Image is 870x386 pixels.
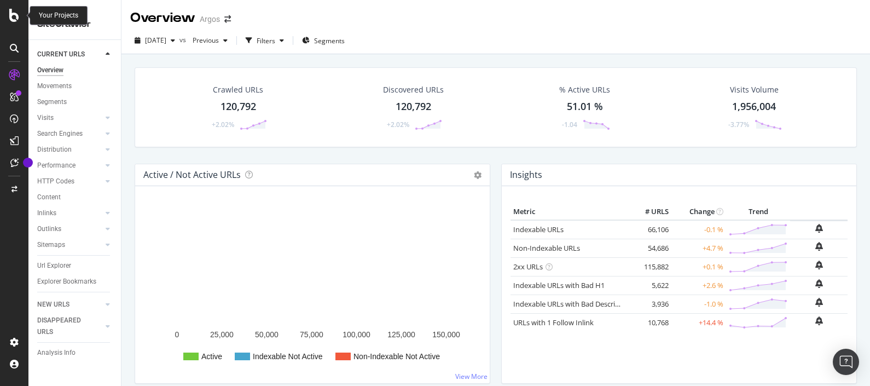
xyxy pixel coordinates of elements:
[37,299,69,310] div: NEW URLS
[628,204,671,220] th: # URLS
[253,352,323,361] text: Indexable Not Active
[567,100,603,114] div: 51.01 %
[23,158,33,168] div: Tooltip anchor
[257,36,275,45] div: Filters
[143,168,241,182] h4: Active / Not Active URLs
[37,49,102,60] a: CURRENT URLS
[37,239,102,251] a: Sitemaps
[37,144,72,155] div: Distribution
[671,276,726,295] td: +2.6 %
[37,260,71,272] div: Url Explorer
[37,239,65,251] div: Sitemaps
[37,176,74,187] div: HTTP Codes
[383,84,444,95] div: Discovered URLs
[510,168,542,182] h4: Insights
[224,15,231,23] div: arrow-right-arrow-left
[455,372,488,381] a: View More
[213,84,263,95] div: Crawled URLs
[559,84,610,95] div: % Active URLs
[730,84,779,95] div: Visits Volume
[432,330,460,339] text: 150,000
[671,257,726,276] td: +0.1 %
[37,80,72,92] div: Movements
[37,112,54,124] div: Visits
[815,279,823,288] div: bell-plus
[298,32,349,49] button: Segments
[628,239,671,257] td: 54,686
[314,36,345,45] span: Segments
[671,239,726,257] td: +4.7 %
[241,32,288,49] button: Filters
[37,49,85,60] div: CURRENT URLS
[37,65,113,76] a: Overview
[833,349,859,375] div: Open Intercom Messenger
[628,220,671,239] td: 66,106
[815,316,823,325] div: bell-plus
[815,261,823,269] div: bell-plus
[353,352,440,361] text: Non-Indexable Not Active
[37,208,56,219] div: Inlinks
[37,128,102,140] a: Search Engines
[37,315,102,338] a: DISAPPEARED URLS
[221,100,256,114] div: 120,792
[37,260,113,272] a: Url Explorer
[728,120,749,129] div: -3.77%
[37,347,113,359] a: Analysis Info
[387,120,409,129] div: +2.02%
[130,32,179,49] button: [DATE]
[37,208,102,219] a: Inlinks
[37,80,113,92] a: Movements
[188,32,232,49] button: Previous
[39,11,78,20] div: Your Projects
[815,224,823,233] div: bell-plus
[671,220,726,239] td: -0.1 %
[37,192,113,203] a: Content
[175,330,179,339] text: 0
[37,276,96,287] div: Explorer Bookmarks
[145,36,166,45] span: 2025 Sep. 24th
[513,262,543,272] a: 2xx URLs
[628,276,671,295] td: 5,622
[513,299,633,309] a: Indexable URLs with Bad Description
[37,299,102,310] a: NEW URLS
[562,120,577,129] div: -1.04
[130,9,195,27] div: Overview
[300,330,323,339] text: 75,000
[815,242,823,251] div: bell-plus
[210,330,234,339] text: 25,000
[474,171,482,179] i: Options
[671,313,726,332] td: +14.4 %
[37,128,83,140] div: Search Engines
[37,315,92,338] div: DISAPPEARED URLS
[513,243,580,253] a: Non-Indexable URLs
[188,36,219,45] span: Previous
[37,223,102,235] a: Outlinks
[671,204,726,220] th: Change
[815,298,823,307] div: bell-plus
[37,347,76,359] div: Analysis Info
[37,160,102,171] a: Performance
[37,176,102,187] a: HTTP Codes
[179,35,188,44] span: vs
[212,120,234,129] div: +2.02%
[513,224,564,234] a: Indexable URLs
[387,330,415,339] text: 125,000
[513,280,605,290] a: Indexable URLs with Bad H1
[628,295,671,313] td: 3,936
[201,352,222,361] text: Active
[628,313,671,332] td: 10,768
[37,112,102,124] a: Visits
[726,204,790,220] th: Trend
[343,330,370,339] text: 100,000
[200,14,220,25] div: Argos
[144,204,481,375] svg: A chart.
[513,318,594,327] a: URLs with 1 Follow Inlink
[37,96,67,108] div: Segments
[732,100,776,114] div: 1,956,004
[511,204,628,220] th: Metric
[37,65,63,76] div: Overview
[37,144,102,155] a: Distribution
[37,160,76,171] div: Performance
[37,276,113,287] a: Explorer Bookmarks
